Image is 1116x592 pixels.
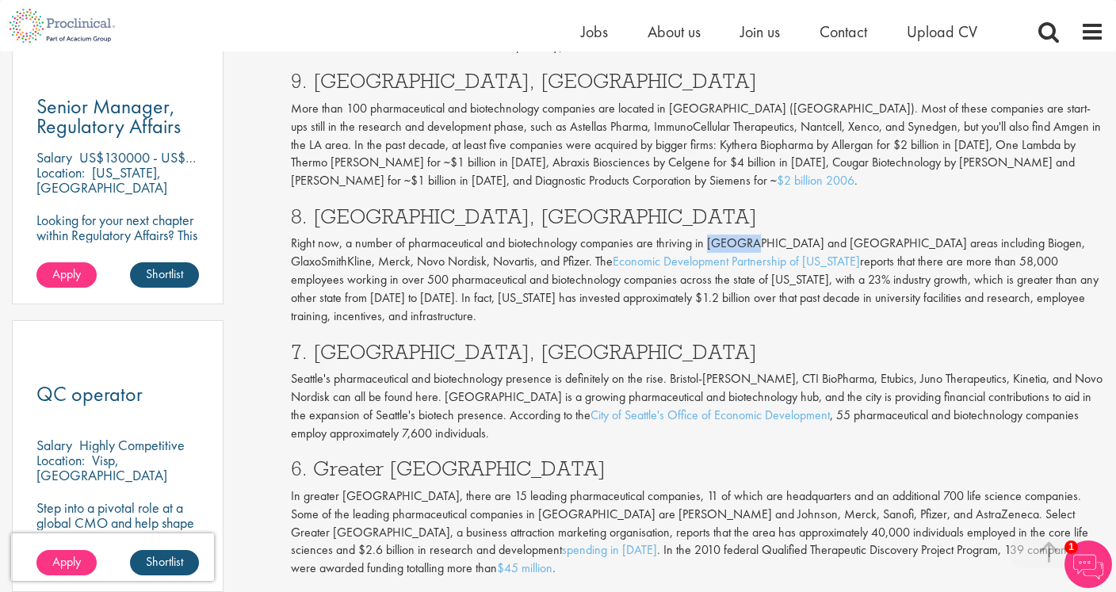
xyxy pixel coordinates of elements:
p: More than 100 pharmaceutical and biotechnology companies are located in [GEOGRAPHIC_DATA] ([GEOGR... [291,100,1104,190]
a: Join us [740,21,780,42]
p: In greater [GEOGRAPHIC_DATA], there are 15 leading pharmaceutical companies, 11 of which are head... [291,487,1104,578]
p: Looking for your next chapter within Regulatory Affairs? This position leading projects and worki... [36,212,199,288]
a: About us [648,21,701,42]
p: Visp, [GEOGRAPHIC_DATA] [36,451,167,484]
p: [US_STATE], [GEOGRAPHIC_DATA] [36,163,167,197]
span: QC operator [36,380,143,407]
a: $45 million [497,560,552,576]
h3: 9. [GEOGRAPHIC_DATA], [GEOGRAPHIC_DATA] [291,71,1104,91]
a: Economic Development Partnership of [US_STATE] [613,253,860,269]
a: City of Seattle's Office of Economic Development [590,407,830,423]
p: US$130000 - US$145000 per annum [79,148,292,166]
a: Jobs [581,21,608,42]
a: Upload CV [907,21,977,42]
span: Location: [36,163,85,181]
h3: 6. Greater [GEOGRAPHIC_DATA] [291,458,1104,479]
a: Senior Manager, Regulatory Affairs [36,97,199,136]
a: QC operator [36,384,199,404]
p: Highly Competitive [79,436,185,454]
span: Salary [36,148,72,166]
a: Apply [36,262,97,288]
h3: 7. [GEOGRAPHIC_DATA], [GEOGRAPHIC_DATA] [291,342,1104,362]
img: Chatbot [1064,540,1112,588]
h3: 8. [GEOGRAPHIC_DATA], [GEOGRAPHIC_DATA] [291,206,1104,227]
a: $2 billion 2006 [777,172,854,189]
p: Right now, a number of pharmaceutical and biotechnology companies are thriving in [GEOGRAPHIC_DAT... [291,235,1104,325]
p: Step into a pivotal role at a global CMO and help shape the future of healthcare manufacturing. [36,500,199,560]
iframe: reCAPTCHA [11,533,214,581]
a: Contact [820,21,867,42]
a: spending in [DATE] [562,541,657,558]
span: Salary [36,436,72,454]
span: Senior Manager, Regulatory Affairs [36,93,181,139]
span: Location: [36,451,85,469]
a: Shortlist [130,262,199,288]
p: Seattle's pharmaceutical and biotechnology presence is definitely on the rise. Bristol-[PERSON_NA... [291,370,1104,442]
span: 1 [1064,540,1078,554]
span: Apply [52,265,81,282]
